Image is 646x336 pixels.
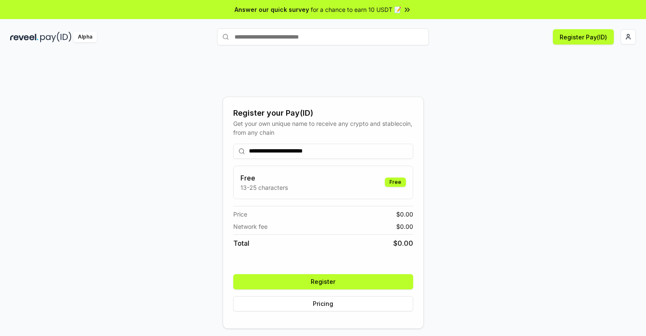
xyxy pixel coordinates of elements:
[10,32,39,42] img: reveel_dark
[40,32,72,42] img: pay_id
[393,238,413,248] span: $ 0.00
[233,107,413,119] div: Register your Pay(ID)
[235,5,309,14] span: Answer our quick survey
[233,274,413,289] button: Register
[311,5,401,14] span: for a chance to earn 10 USDT 📝
[385,178,406,187] div: Free
[233,238,249,248] span: Total
[233,210,247,219] span: Price
[240,183,288,192] p: 13-25 characters
[233,222,268,231] span: Network fee
[240,173,288,183] h3: Free
[233,119,413,137] div: Get your own unique name to receive any crypto and stablecoin, from any chain
[233,296,413,311] button: Pricing
[396,222,413,231] span: $ 0.00
[396,210,413,219] span: $ 0.00
[553,29,614,44] button: Register Pay(ID)
[73,32,97,42] div: Alpha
